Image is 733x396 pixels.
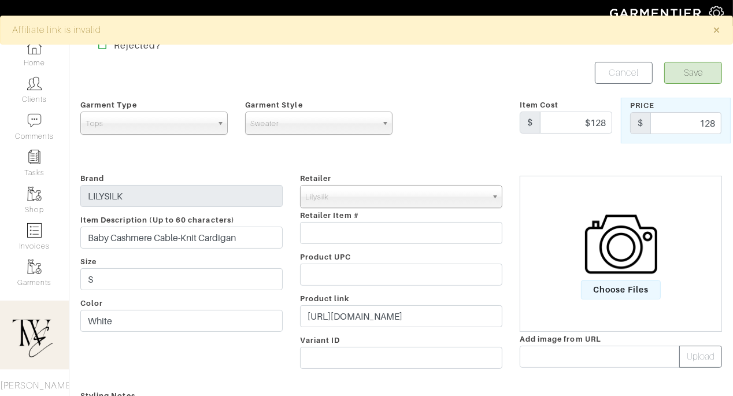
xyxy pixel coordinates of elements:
span: Size [80,257,97,266]
span: Tops [86,112,212,135]
span: Add image from URL [520,335,601,343]
span: × [712,22,721,38]
a: Cancel [595,62,653,84]
button: Save [664,62,722,84]
span: Lilysilk [305,186,487,209]
img: gear-icon-white-bd11855cb880d31180b6d7d6211b90ccbf57a29d726f0c71d8c61bd08dd39cc2.png [709,6,724,20]
img: reminder-icon-8004d30b9f0a5d33ae49ab947aed9ed385cf756f9e5892f1edd6e32f2345188e.png [27,150,42,164]
span: Color [80,299,103,308]
span: Item Description (Up to 60 characters) [80,216,235,224]
div: $ [630,112,651,134]
span: Retailer [300,174,331,183]
span: Garment Type [80,101,137,109]
span: Choose Files [581,280,661,299]
strong: Rejected? [114,40,161,51]
span: Price [630,101,654,110]
img: camera-icon-fc4d3dba96d4bd47ec8a31cd2c90eca330c9151d3c012df1ec2579f4b5ff7bac.png [585,208,657,280]
div: $ [520,112,541,134]
img: orders-icon-0abe47150d42831381b5fb84f609e132dff9fe21cb692f30cb5eec754e2cba89.png [27,223,42,238]
img: garments-icon-b7da505a4dc4fd61783c78ac3ca0ef83fa9d6f193b1c9dc38574b1d14d53ca28.png [27,187,42,201]
span: Item Cost [520,101,558,109]
div: Affiliate link is invalid [12,23,695,37]
img: clients-icon-6bae9207a08558b7cb47a8932f037763ab4055f8c8b6bfacd5dc20c3e0201464.png [27,76,42,91]
span: Brand [80,174,104,183]
img: garmentier-logo-header-white-b43fb05a5012e4ada735d5af1a66efaba907eab6374d6393d1fbf88cb4ef424d.png [604,3,709,23]
span: Retailer Item # [300,211,359,220]
img: dashboard-icon-dbcd8f5a0b271acd01030246c82b418ddd0df26cd7fceb0bd07c9910d44c42f6.png [27,40,42,54]
img: garments-icon-b7da505a4dc4fd61783c78ac3ca0ef83fa9d6f193b1c9dc38574b1d14d53ca28.png [27,260,42,274]
span: Product UPC [300,253,351,261]
span: Garment Style [245,101,303,109]
span: Sweater [250,112,377,135]
span: Variant ID [300,336,340,345]
img: comment-icon-a0a6a9ef722e966f86d9cbdc48e553b5cf19dbc54f86b18d962a5391bc8f6eb6.png [27,113,42,128]
button: Upload [679,346,722,368]
span: Product link [300,294,350,303]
